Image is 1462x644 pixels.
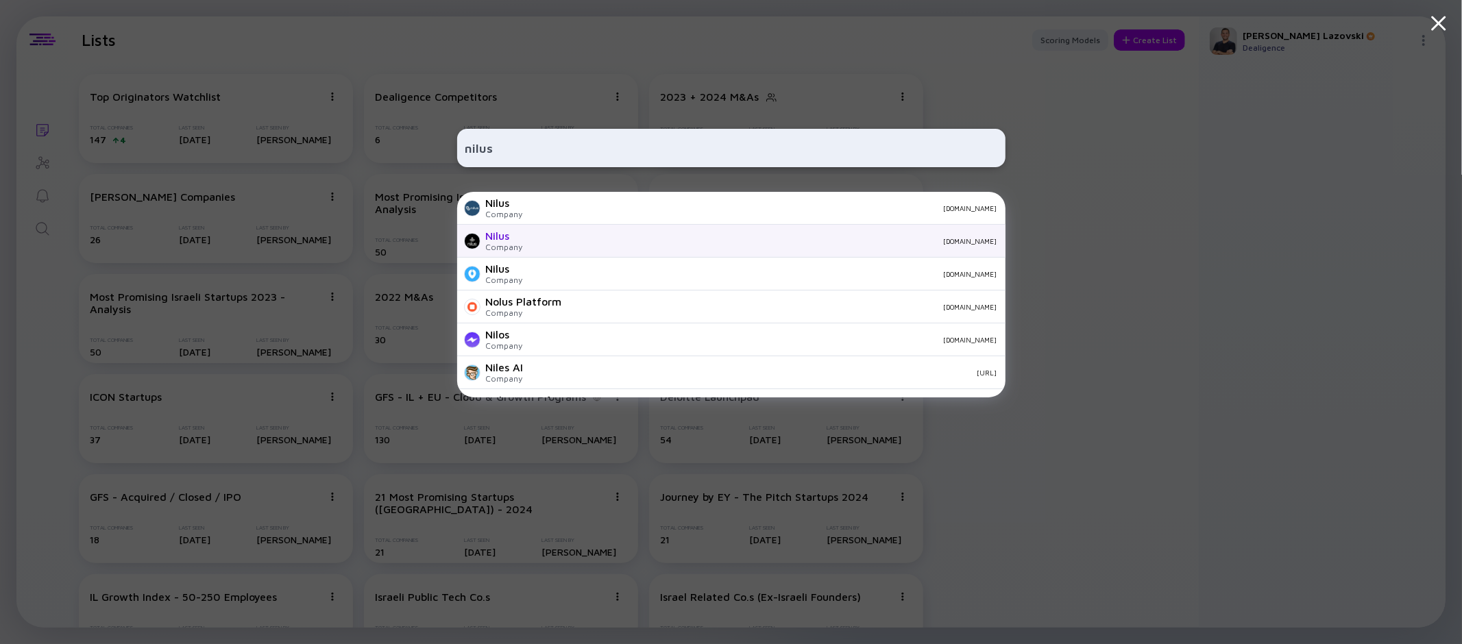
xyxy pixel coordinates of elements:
div: Company [486,275,523,285]
div: [DOMAIN_NAME] [534,336,997,344]
input: Search Company or Investor... [465,136,997,160]
div: Company [486,242,523,252]
div: Company [486,373,524,384]
div: [URL] [535,369,997,377]
div: Niles AI [486,361,524,373]
div: Nilos [486,328,523,340]
div: Company [486,340,523,351]
div: [DOMAIN_NAME] [573,303,997,311]
div: Nalu Scientific [486,394,559,406]
div: Nilus [486,230,523,242]
div: [DOMAIN_NAME] [534,237,997,245]
div: Company [486,209,523,219]
div: [DOMAIN_NAME] [534,204,997,212]
div: [DOMAIN_NAME] [534,270,997,278]
div: Nilus [486,262,523,275]
div: Nilus [486,197,523,209]
div: Nolus Platform [486,295,562,308]
div: Company [486,308,562,318]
